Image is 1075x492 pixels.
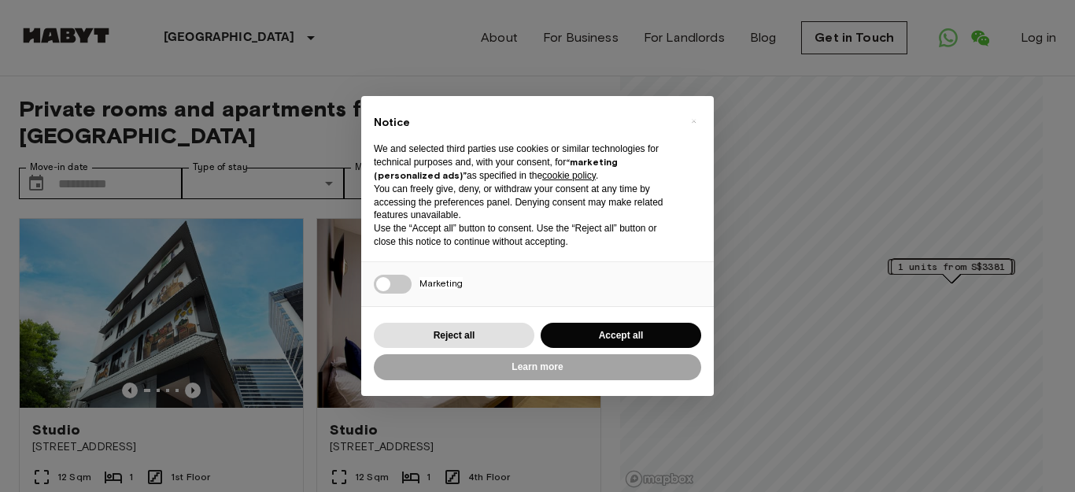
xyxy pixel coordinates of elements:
[374,222,676,249] p: Use the “Accept all” button to consent. Use the “Reject all” button or close this notice to conti...
[374,156,618,181] strong: “marketing (personalized ads)”
[374,115,676,131] h2: Notice
[541,323,701,349] button: Accept all
[374,142,676,182] p: We and selected third parties use cookies or similar technologies for technical purposes and, wit...
[419,277,463,289] span: Marketing
[542,170,596,181] a: cookie policy
[374,183,676,222] p: You can freely give, deny, or withdraw your consent at any time by accessing the preferences pane...
[691,112,696,131] span: ×
[374,354,701,380] button: Learn more
[681,109,706,134] button: Close this notice
[374,323,534,349] button: Reject all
